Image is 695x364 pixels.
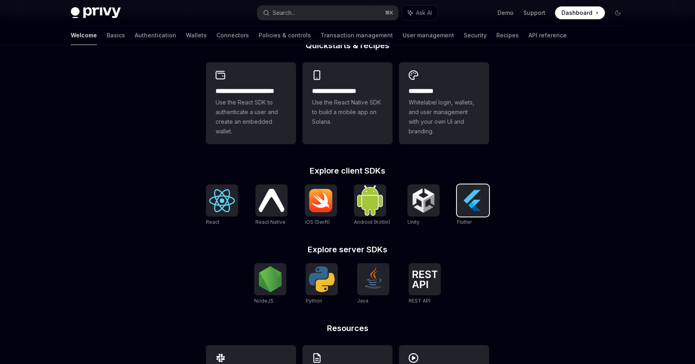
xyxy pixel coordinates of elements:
h2: Explore server SDKs [206,245,489,254]
button: Search...⌘K [257,6,398,20]
img: React [209,189,235,212]
img: Java [360,266,386,292]
a: JavaJava [357,263,389,305]
h2: Explore client SDKs [206,167,489,175]
img: Unity [411,188,436,213]
a: **** **** **** ***Use the React Native SDK to build a mobile app on Solana. [302,62,393,144]
span: iOS (Swift) [305,219,330,225]
a: Transaction management [321,26,393,45]
span: Dashboard [561,9,592,17]
button: Ask AI [402,6,438,20]
a: PythonPython [306,263,338,305]
a: Connectors [216,26,249,45]
button: Toggle dark mode [611,6,624,19]
img: Python [309,266,335,292]
a: NodeJSNodeJS [254,263,286,305]
span: Unity [407,219,419,225]
span: Flutter [457,219,472,225]
a: Recipes [496,26,519,45]
a: Security [464,26,487,45]
a: iOS (Swift)iOS (Swift) [305,184,337,226]
a: **** *****Whitelabel login, wallets, and user management with your own UI and branding. [399,62,489,144]
a: Android (Kotlin)Android (Kotlin) [354,184,390,226]
a: Basics [107,26,125,45]
span: React [206,219,220,225]
a: Authentication [135,26,176,45]
span: Ask AI [416,9,432,17]
span: REST API [409,298,430,304]
span: Use the React SDK to authenticate a user and create an embedded wallet. [216,98,286,136]
span: React Native [255,219,286,225]
span: Android (Kotlin) [354,219,390,225]
img: dark logo [71,7,121,18]
a: Demo [498,9,514,17]
a: API reference [528,26,567,45]
a: Wallets [186,26,207,45]
img: Flutter [460,188,486,213]
img: iOS (Swift) [308,188,334,213]
a: UnityUnity [407,184,440,226]
a: Policies & controls [259,26,311,45]
a: ReactReact [206,184,238,226]
a: React NativeReact Native [255,184,288,226]
span: Python [306,298,322,304]
a: FlutterFlutter [457,184,489,226]
img: NodeJS [257,266,283,292]
h2: Resources [206,324,489,332]
h2: Quickstarts & recipes [206,41,489,49]
span: NodeJS [254,298,273,304]
a: User management [403,26,454,45]
span: Use the React Native SDK to build a mobile app on Solana. [312,98,383,127]
span: ⌘ K [385,10,393,16]
span: Whitelabel login, wallets, and user management with your own UI and branding. [409,98,479,136]
div: Search... [273,8,295,18]
a: Welcome [71,26,97,45]
img: React Native [259,189,284,212]
img: REST API [412,270,438,288]
a: Dashboard [555,6,605,19]
img: Android (Kotlin) [357,185,383,215]
span: Java [357,298,368,304]
a: Support [523,9,545,17]
a: REST APIREST API [409,263,441,305]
